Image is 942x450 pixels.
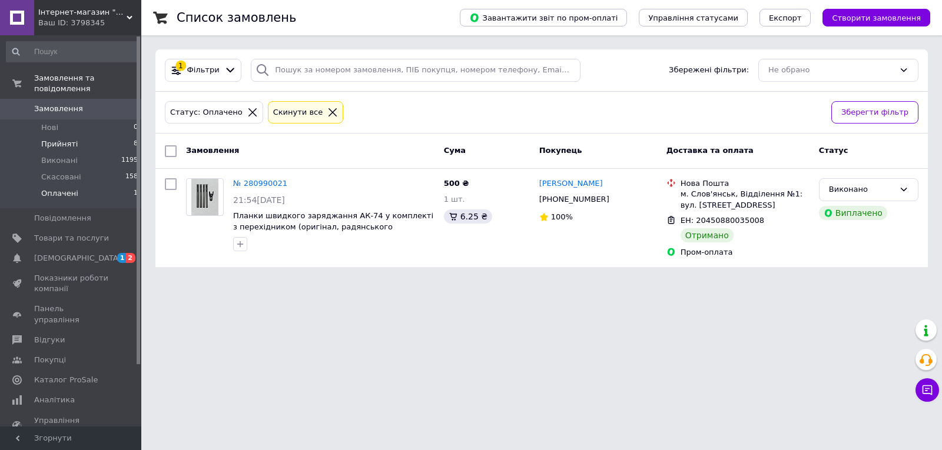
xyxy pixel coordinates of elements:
[681,216,764,225] span: ЕН: 20450880035008
[819,146,848,155] span: Статус
[539,178,603,189] a: [PERSON_NAME]
[819,206,887,220] div: Виплачено
[648,14,738,22] span: Управління статусами
[177,11,296,25] h1: Список замовлень
[34,335,65,345] span: Відгуки
[681,228,734,242] div: Отримано
[34,253,121,264] span: [DEMOGRAPHIC_DATA]
[444,179,469,188] span: 500 ₴
[271,106,326,119] div: Cкинути все
[41,139,78,149] span: Прийняті
[832,14,921,22] span: Створити замовлення
[639,9,748,26] button: Управління статусами
[186,146,239,155] span: Замовлення
[681,178,810,189] div: Нова Пошта
[134,122,138,133] span: 0
[34,233,109,244] span: Товари та послуги
[251,59,581,82] input: Пошук за номером замовлення, ПІБ покупця, номером телефону, Email, номером накладної
[41,155,78,166] span: Виконані
[666,146,754,155] span: Доставка та оплата
[444,195,465,204] span: 1 шт.
[34,73,141,94] span: Замовлення та повідомлення
[233,211,433,242] a: Планки швидкого заряджання АК-74 у комплекті з перехідником (оригінал, радянського виробництва)
[822,9,930,26] button: Створити замовлення
[34,304,109,325] span: Панель управління
[38,7,127,18] span: Інтернет-магазин "ТСК Едельвейс"
[34,104,83,114] span: Замовлення
[125,172,138,182] span: 158
[34,213,91,224] span: Повідомлення
[831,101,918,124] button: Зберегти фільтр
[38,18,141,28] div: Ваш ID: 3798345
[34,415,109,436] span: Управління сайтом
[34,355,66,365] span: Покупці
[460,9,627,26] button: Завантажити звіт по пром-оплаті
[41,172,81,182] span: Скасовані
[117,253,127,263] span: 1
[191,179,219,215] img: Фото товару
[916,378,939,402] button: Чат з покупцем
[539,146,582,155] span: Покупець
[829,184,894,196] div: Виконано
[168,106,245,119] div: Статус: Оплачено
[681,189,810,210] div: м. Слов'янськ, Відділення №1: вул. [STREET_ADDRESS]
[233,179,287,188] a: № 280990021
[187,65,220,76] span: Фільтри
[811,13,930,22] a: Створити замовлення
[175,61,186,71] div: 1
[34,375,98,385] span: Каталог ProSale
[537,192,612,207] div: [PHONE_NUMBER]
[41,122,58,133] span: Нові
[669,65,749,76] span: Збережені фільтри:
[769,14,802,22] span: Експорт
[768,64,894,76] div: Не обрано
[841,106,908,119] span: Зберегти фільтр
[134,188,138,199] span: 1
[444,209,492,224] div: 6.25 ₴
[444,146,466,155] span: Cума
[233,195,285,205] span: 21:54[DATE]
[469,12,618,23] span: Завантажити звіт по пром-оплаті
[121,155,138,166] span: 1195
[134,139,138,149] span: 8
[186,178,224,216] a: Фото товару
[34,273,109,294] span: Показники роботи компанії
[34,395,75,405] span: Аналітика
[681,247,810,258] div: Пром-оплата
[41,188,78,199] span: Оплачені
[126,253,135,263] span: 2
[6,41,139,62] input: Пошук
[551,212,573,221] span: 100%
[759,9,811,26] button: Експорт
